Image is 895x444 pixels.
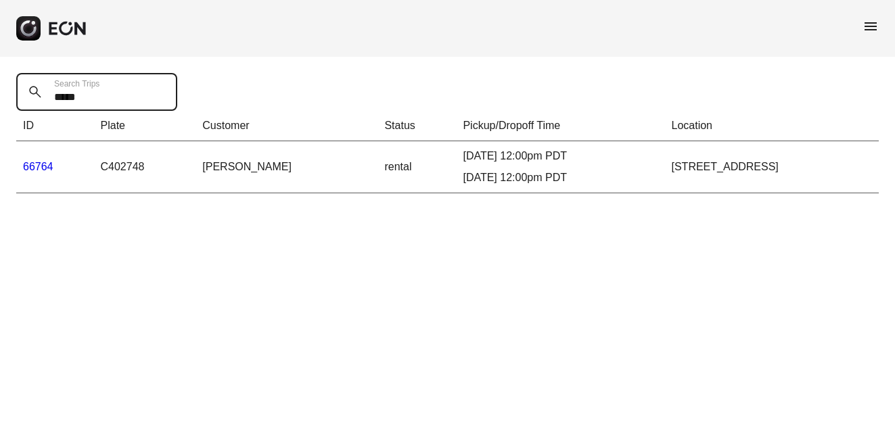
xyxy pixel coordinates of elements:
th: Plate [94,111,196,141]
th: Status [377,111,456,141]
td: rental [377,141,456,193]
td: [PERSON_NAME] [196,141,377,193]
div: [DATE] 12:00pm PDT [463,170,658,186]
label: Search Trips [54,78,99,89]
td: C402748 [94,141,196,193]
div: [DATE] 12:00pm PDT [463,148,658,164]
span: menu [863,18,879,34]
th: Location [665,111,879,141]
th: Pickup/Dropoff Time [456,111,664,141]
th: ID [16,111,94,141]
td: [STREET_ADDRESS] [665,141,879,193]
a: 66764 [23,161,53,172]
th: Customer [196,111,377,141]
